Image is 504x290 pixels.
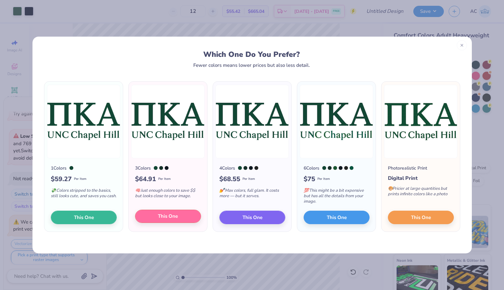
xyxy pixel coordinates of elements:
[328,166,332,170] div: 5535 C
[238,166,242,170] div: 3435 C
[304,174,315,184] span: $ 75
[388,165,427,171] div: Photorealistic Print
[411,214,431,221] span: This One
[51,211,117,224] button: This One
[135,174,156,184] span: $ 64.91
[51,188,56,193] span: 💸
[219,174,240,184] span: $ 68.55
[158,213,178,220] span: This One
[242,214,262,221] span: This One
[131,85,205,158] img: 3 color option
[135,184,201,205] div: Just enough colors to save $$ but looks close to your image.
[249,166,253,170] div: Black 6 C
[219,184,285,205] div: Max colors, full glam. It costs more — but it serves.
[326,214,346,221] span: This One
[304,184,370,211] div: This might be a bit expensive but has all the details from your image.
[388,186,393,191] span: 🎨
[219,165,235,171] div: 4 Colors
[388,211,454,224] button: This One
[51,174,72,184] span: $ 59.27
[333,166,337,170] div: 357 C
[74,214,94,221] span: This One
[47,85,120,158] img: 1 color option
[243,166,247,170] div: 5535 C
[74,177,87,181] span: Per Item
[344,166,348,170] div: 419 C
[322,166,326,170] div: 3435 C
[135,165,151,171] div: 3 Colors
[219,188,225,193] span: 💅
[384,85,457,158] img: Photorealistic preview
[50,50,454,59] div: Which One Do You Prefer?
[254,166,258,170] div: 419 C
[69,166,73,170] div: 3435 C
[304,211,370,224] button: This One
[339,166,343,170] div: Black 6 C
[135,188,140,193] span: 🧠
[317,177,330,181] span: Per Item
[388,174,454,182] div: Digital Print
[215,85,289,158] img: 4 color option
[243,177,255,181] span: Per Item
[300,85,373,158] img: 6 color option
[135,210,201,223] button: This One
[51,165,67,171] div: 1 Colors
[304,165,319,171] div: 6 Colors
[51,184,117,205] div: Colors stripped to the basics, still looks cute, and saves you cash.
[165,166,169,170] div: Black 6 C
[388,182,454,203] div: Pricier at large quantities but prints infinite colors like a photo
[304,188,309,193] span: 💯
[154,166,158,170] div: 3435 C
[193,63,310,68] div: Fewer colors means lower prices but also less detail.
[219,211,285,224] button: This One
[350,166,353,170] div: 343 C
[159,166,163,170] div: 5535 C
[158,177,171,181] span: Per Item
